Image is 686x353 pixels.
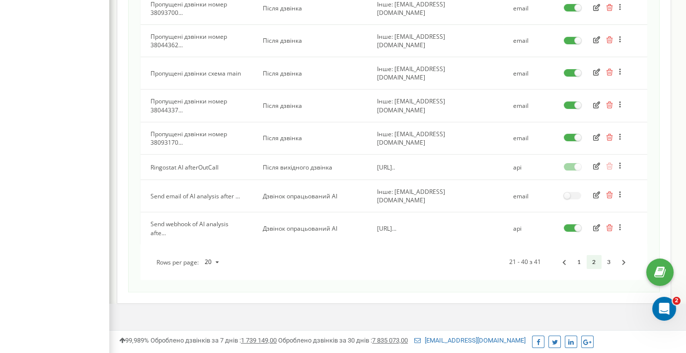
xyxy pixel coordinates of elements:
[253,57,367,89] td: Після дзвінка
[151,220,229,237] span: Send webhook of AI analysis afte...
[367,180,503,212] td: Інше: [EMAIL_ADDRESS][DOMAIN_NAME]
[652,297,676,321] iframe: Intercom live chat
[253,89,367,122] td: Після дзвінка
[414,337,526,344] a: [EMAIL_ADDRESS][DOMAIN_NAME]
[253,180,367,212] td: Дзвінок опрацьований AI
[156,255,224,270] div: Rows per page:
[278,337,408,344] span: Оброблено дзвінків за 30 днів :
[141,57,253,89] td: Пропущені дзвінки схема main
[119,337,149,344] span: 99,989%
[372,337,408,344] u: 7 835 073,00
[367,122,503,154] td: Інше: [EMAIL_ADDRESS][DOMAIN_NAME]
[367,24,503,57] td: Інше: [EMAIL_ADDRESS][DOMAIN_NAME]
[377,224,396,233] span: [URL]...
[253,155,367,180] td: Після вихідного дзвінка
[673,297,681,305] span: 2
[241,337,277,344] u: 1 739 149,00
[503,212,554,245] td: api
[205,259,212,265] div: 20
[253,212,367,245] td: Дзвінок опрацьований AI
[151,32,227,49] span: Пропущені дзвінки номер 38044362...
[602,255,616,269] a: 3
[509,255,631,269] div: 21 - 40 з 41
[367,57,503,89] td: Інше: [EMAIL_ADDRESS][DOMAIN_NAME]
[141,155,253,180] td: Ringostat AI afterOutCall
[151,192,240,200] span: Send email of AI analysis after ...
[503,180,554,212] td: email
[253,122,367,154] td: Після дзвінка
[503,155,554,180] td: api
[377,163,395,172] span: [URL]..
[151,337,277,344] span: Оброблено дзвінків за 7 днів :
[151,130,227,147] span: Пропущені дзвінки номер 38093170...
[367,89,503,122] td: Інше: [EMAIL_ADDRESS][DOMAIN_NAME]
[503,122,554,154] td: email
[503,24,554,57] td: email
[587,255,602,269] a: 2
[572,255,587,269] a: 1
[253,24,367,57] td: Після дзвінка
[503,57,554,89] td: email
[557,255,631,269] div: Pagination Navigation
[503,89,554,122] td: email
[151,97,227,114] span: Пропущені дзвінки номер 38044337...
